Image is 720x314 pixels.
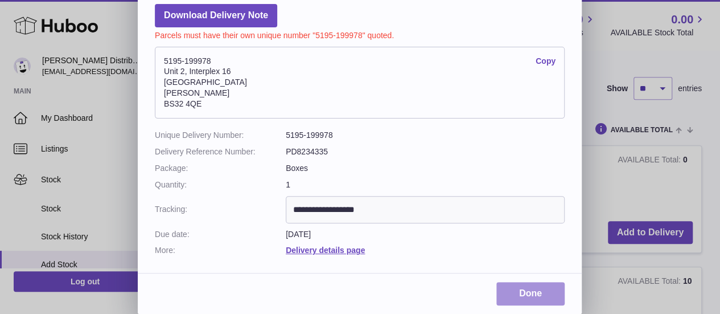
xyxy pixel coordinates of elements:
dd: 1 [286,180,565,190]
a: Copy [536,56,556,67]
dd: Boxes [286,163,565,174]
dt: Package: [155,163,286,174]
dt: Delivery Reference Number: [155,146,286,157]
dt: Quantity: [155,180,286,190]
dt: Tracking: [155,196,286,223]
p: Parcels must have their own unique number "5195-199978" quoted. [155,27,565,41]
address: 5195-199978 Unit 2, Interplex 16 [GEOGRAPHIC_DATA] [PERSON_NAME] BS32 4QE [155,47,565,119]
a: Done [496,282,565,305]
a: Download Delivery Note [155,4,277,27]
dd: 5195-199978 [286,130,565,141]
dd: PD8234335 [286,146,565,157]
dd: [DATE] [286,229,565,240]
dt: Due date: [155,229,286,240]
dt: More: [155,245,286,256]
a: Delivery details page [286,246,365,255]
dt: Unique Delivery Number: [155,130,286,141]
